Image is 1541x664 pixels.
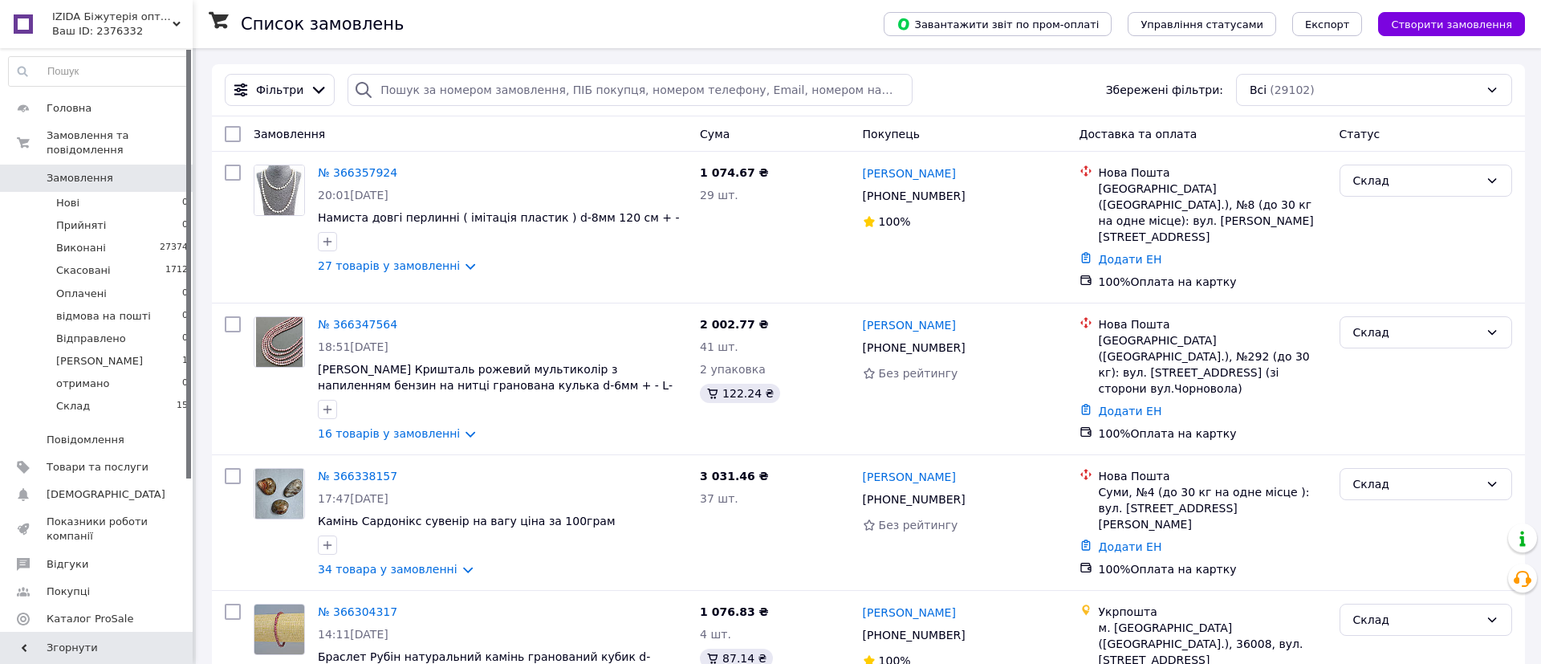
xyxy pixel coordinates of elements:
[56,377,109,391] span: отримано
[1099,540,1162,553] a: Додати ЕН
[56,241,106,255] span: Виконані
[1353,475,1479,493] div: Склад
[1106,82,1223,98] span: Збережені фільтри:
[182,332,188,346] span: 0
[47,101,91,116] span: Головна
[700,628,731,641] span: 4 шт.
[700,340,738,353] span: 41 шт.
[1292,12,1363,36] button: Експорт
[1099,561,1327,577] div: 100%Оплата на картку
[182,377,188,391] span: 0
[318,363,673,408] a: [PERSON_NAME] Кришталь рожевий мультиколір з напиленням бензин на нитці гранована кулька d-6мм + ...
[1099,604,1327,620] div: Укрпошта
[700,189,738,202] span: 29 шт.
[318,515,615,528] a: Камінь Сардонікс сувенір на вагу ціна за 100грам
[700,492,738,505] span: 37 шт.
[318,628,388,641] span: 14:11[DATE]
[1362,17,1525,30] a: Створити замовлення
[318,259,460,272] a: 27 товарів у замовленні
[56,354,143,369] span: [PERSON_NAME]
[318,492,388,505] span: 17:47[DATE]
[1305,18,1350,31] span: Експорт
[863,317,956,333] a: [PERSON_NAME]
[1250,82,1267,98] span: Всі
[863,189,966,202] span: [PHONE_NUMBER]
[318,318,397,331] a: № 366347564
[254,604,305,655] a: Фото товару
[1099,316,1327,332] div: Нова Пошта
[1270,84,1314,96] span: (29102)
[1353,172,1479,189] div: Склад
[1340,128,1380,141] span: Статус
[182,354,188,369] span: 1
[254,316,305,368] a: Фото товару
[863,493,966,506] span: [PHONE_NUMBER]
[863,629,966,642] span: [PHONE_NUMBER]
[182,218,188,233] span: 0
[255,469,303,519] img: Фото товару
[177,399,188,413] span: 15
[256,317,303,367] img: Фото товару
[1128,12,1276,36] button: Управління статусами
[318,427,460,440] a: 16 товарів у замовленні
[56,309,151,324] span: відмова на пошті
[879,519,958,532] span: Без рейтингу
[700,605,769,618] span: 1 076.83 ₴
[700,318,769,331] span: 2 002.77 ₴
[1353,324,1479,341] div: Склад
[47,515,148,544] span: Показники роботи компанії
[254,605,304,654] img: Фото товару
[1099,468,1327,484] div: Нова Пошта
[318,470,397,483] a: № 366338157
[1099,181,1327,245] div: [GEOGRAPHIC_DATA] ([GEOGRAPHIC_DATA].), №8 (до 30 кг на одне місце): вул. [PERSON_NAME][STREET_AD...
[47,433,124,447] span: Повідомлення
[254,165,305,216] a: Фото товару
[9,57,189,86] input: Пошук
[1080,128,1197,141] span: Доставка та оплата
[1099,332,1327,397] div: [GEOGRAPHIC_DATA] ([GEOGRAPHIC_DATA].), №292 (до 30 кг): вул. [STREET_ADDRESS] (зі сторони вул.Чо...
[1141,18,1263,31] span: Управління статусами
[52,10,173,24] span: IZIDA Біжутерія оптом, натуральне каміння та перли, фурнітура для біжутерії оптом
[56,287,107,301] span: Оплачені
[47,460,148,475] span: Товари та послуги
[254,165,304,215] img: Фото товару
[47,171,113,185] span: Замовлення
[318,563,457,576] a: 34 товара у замовленні
[700,166,769,179] span: 1 074.67 ₴
[863,341,966,354] span: [PHONE_NUMBER]
[318,605,397,618] a: № 366304317
[700,384,780,403] div: 122.24 ₴
[318,166,397,179] a: № 366357924
[182,287,188,301] span: 0
[182,309,188,324] span: 0
[56,263,111,278] span: Скасовані
[1391,18,1512,31] span: Створити замовлення
[318,340,388,353] span: 18:51[DATE]
[348,74,913,106] input: Пошук за номером замовлення, ПІБ покупця, номером телефону, Email, номером накладної
[318,211,679,224] a: Намиста довгі перлинні ( імітація пластик ) d-8мм 120 см + -
[160,241,188,255] span: 27374
[56,218,106,233] span: Прийняті
[254,128,325,141] span: Замовлення
[863,165,956,181] a: [PERSON_NAME]
[700,470,769,483] span: 3 031.46 ₴
[47,557,88,572] span: Відгуки
[879,215,911,228] span: 100%
[863,469,956,485] a: [PERSON_NAME]
[256,82,303,98] span: Фільтри
[56,196,79,210] span: Нові
[47,487,165,502] span: [DEMOGRAPHIC_DATA]
[1099,484,1327,532] div: Суми, №4 (до 30 кг на одне місце ): вул. [STREET_ADDRESS][PERSON_NAME]
[1099,426,1327,442] div: 100%Оплата на картку
[182,196,188,210] span: 0
[318,189,388,202] span: 20:01[DATE]
[884,12,1112,36] button: Завантажити звіт по пром-оплаті
[700,363,766,376] span: 2 упаковка
[1099,253,1162,266] a: Додати ЕН
[254,468,305,519] a: Фото товару
[1353,611,1479,629] div: Склад
[700,128,730,141] span: Cума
